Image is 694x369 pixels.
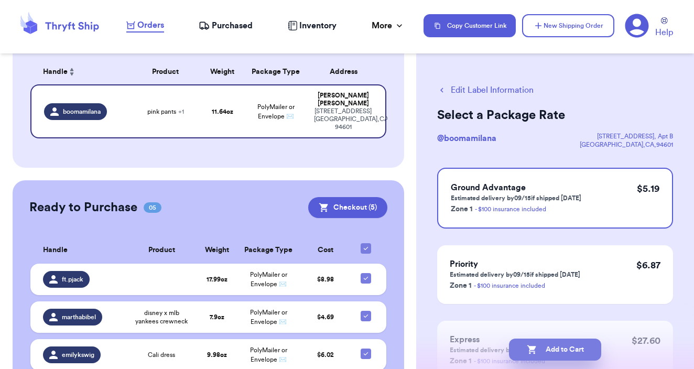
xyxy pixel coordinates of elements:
th: Weight [201,59,244,84]
button: Sort ascending [68,66,76,78]
span: Handle [43,67,68,78]
a: Inventory [288,19,337,32]
span: 05 [144,202,161,213]
span: Cali dress [148,351,175,359]
th: Product [127,237,196,264]
span: Help [655,26,673,39]
p: $ 5.19 [637,181,659,196]
button: New Shipping Order [522,14,614,37]
p: $ 6.87 [636,258,660,273]
span: @ boomamilana [437,134,496,143]
span: $ 4.69 [317,314,334,320]
span: Ground Advantage [451,183,526,192]
span: Zone 1 [451,205,473,213]
span: disney x mlb yankees crewneck [133,309,190,325]
span: Handle [43,245,68,256]
span: Priority [450,260,478,268]
div: [STREET_ADDRESS] [GEOGRAPHIC_DATA] , CA 94601 [314,107,372,131]
th: Weight [196,237,237,264]
strong: 9.98 oz [207,352,227,358]
th: Product [130,59,201,84]
th: Package Type [244,59,308,84]
a: - $100 insurance included [474,283,545,289]
span: marthabibel [62,313,96,321]
span: Purchased [212,19,253,32]
span: Orders [137,19,164,31]
th: Address [308,59,386,84]
a: - $100 insurance included [475,206,546,212]
span: boomamilana [63,107,101,116]
span: PolyMailer or Envelope ✉️ [257,104,295,120]
button: Copy Customer Link [424,14,516,37]
span: PolyMailer or Envelope ✉️ [250,309,287,325]
div: More [372,19,405,32]
span: pink pants [147,107,184,116]
span: emilykswig [62,351,94,359]
strong: 17.99 oz [207,276,227,283]
p: Estimated delivery by 09/15 if shipped [DATE] [450,270,580,279]
p: Estimated delivery by 09/15 if shipped [DATE] [451,194,581,202]
span: ft.pjack [62,275,83,284]
th: Cost [300,237,352,264]
div: [PERSON_NAME] [PERSON_NAME] [314,92,372,107]
div: [GEOGRAPHIC_DATA] , CA , 94601 [580,140,673,149]
strong: 11.64 oz [212,108,233,115]
button: Add to Cart [509,339,601,361]
h2: Select a Package Rate [437,107,673,124]
span: + 1 [178,108,184,115]
a: Help [655,17,673,39]
strong: 7.9 oz [210,314,224,320]
div: [STREET_ADDRESS] , Apt B [580,132,673,140]
h2: Ready to Purchase [29,199,137,216]
button: Checkout (5) [308,197,387,218]
span: $ 6.02 [317,352,334,358]
a: Purchased [199,19,253,32]
a: Orders [126,19,164,32]
span: Inventory [299,19,337,32]
span: PolyMailer or Envelope ✉️ [250,347,287,363]
span: $ 8.98 [317,276,334,283]
button: Edit Label Information [437,84,534,96]
span: PolyMailer or Envelope ✉️ [250,272,287,287]
span: Zone 1 [450,282,472,289]
th: Package Type [237,237,300,264]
